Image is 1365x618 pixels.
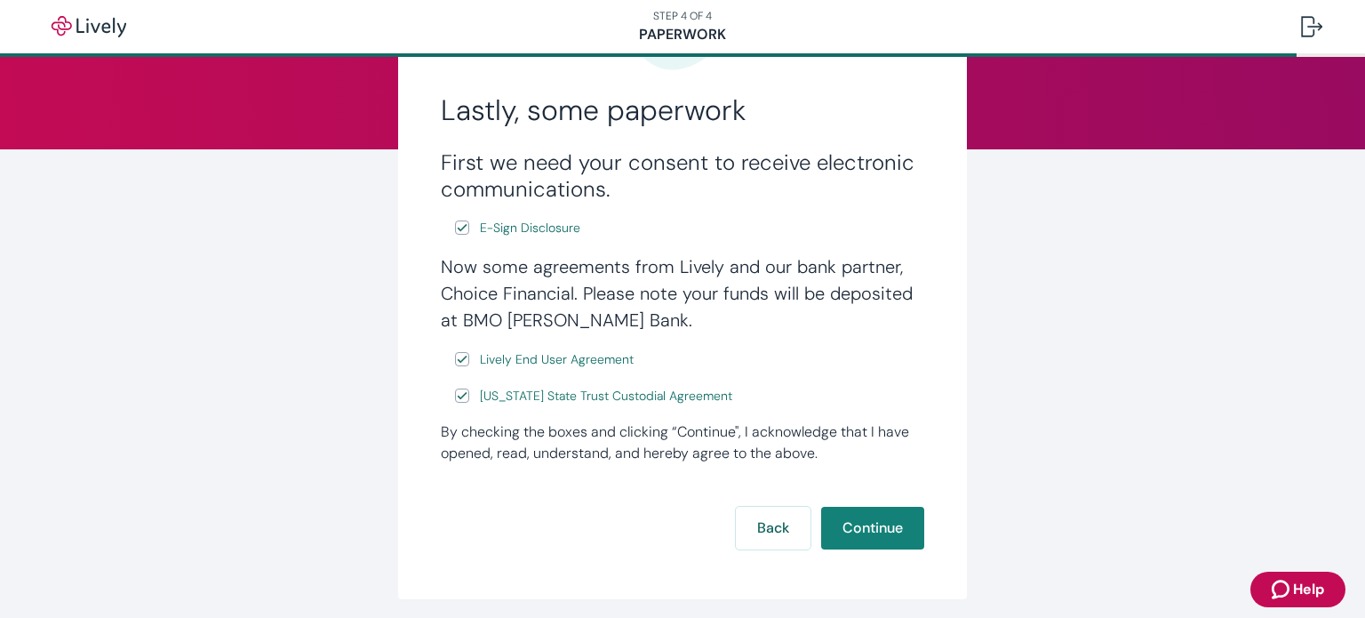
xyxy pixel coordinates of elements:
[441,149,924,203] h3: First we need your consent to receive electronic communications.
[480,387,732,405] span: [US_STATE] State Trust Custodial Agreement
[1272,579,1293,600] svg: Zendesk support icon
[476,385,736,407] a: e-sign disclosure document
[480,219,580,237] span: E-Sign Disclosure
[39,16,139,37] img: Lively
[1287,5,1337,48] button: Log out
[441,92,924,128] h2: Lastly, some paperwork
[1293,579,1324,600] span: Help
[441,421,924,464] div: By checking the boxes and clicking “Continue", I acknowledge that I have opened, read, understand...
[476,349,637,371] a: e-sign disclosure document
[476,217,584,239] a: e-sign disclosure document
[1250,572,1345,607] button: Zendesk support iconHelp
[480,350,634,369] span: Lively End User Agreement
[441,253,924,333] h4: Now some agreements from Lively and our bank partner, Choice Financial. Please note your funds wi...
[821,507,924,550] button: Continue
[736,507,810,550] button: Back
